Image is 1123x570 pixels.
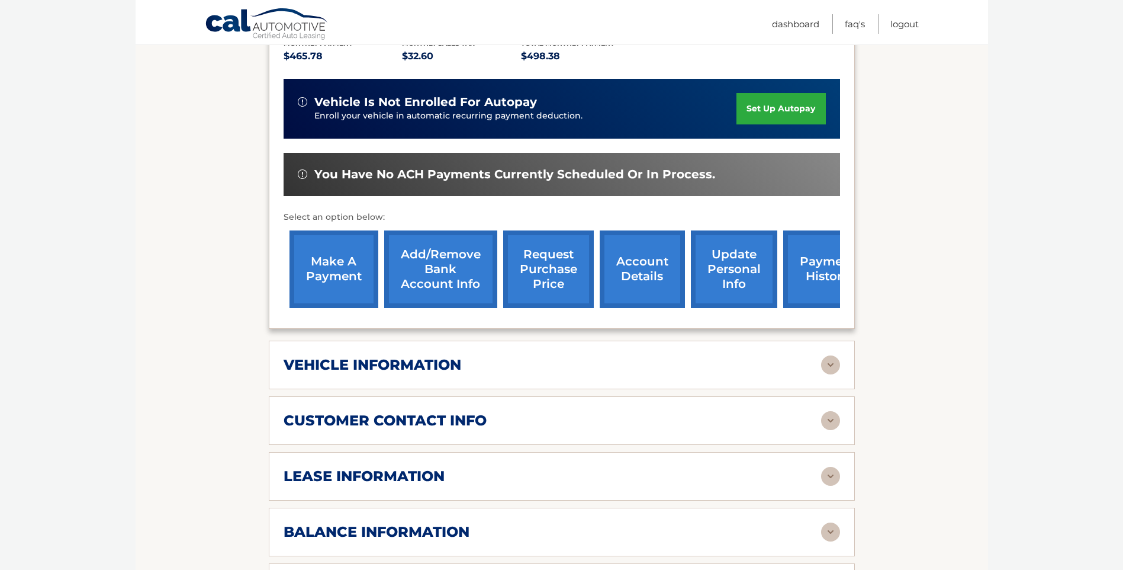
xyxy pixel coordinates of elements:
a: set up autopay [736,93,825,124]
a: payment history [783,230,872,308]
a: account details [600,230,685,308]
p: $32.60 [402,48,521,65]
img: accordion-rest.svg [821,356,840,374]
h2: balance information [284,523,469,541]
a: Logout [890,14,919,34]
h2: vehicle information [284,356,461,374]
span: vehicle is not enrolled for autopay [314,95,537,110]
p: Select an option below: [284,210,840,225]
p: $498.38 [521,48,640,65]
img: alert-white.svg [298,169,307,179]
h2: lease information [284,467,445,485]
a: FAQ's [845,14,865,34]
h2: customer contact info [284,412,487,430]
a: Cal Automotive [205,8,329,42]
a: make a payment [289,230,378,308]
p: Enroll your vehicle in automatic recurring payment deduction. [314,110,737,123]
img: accordion-rest.svg [821,467,840,486]
a: Dashboard [772,14,819,34]
a: request purchase price [503,230,594,308]
p: $465.78 [284,48,403,65]
img: alert-white.svg [298,97,307,107]
img: accordion-rest.svg [821,411,840,430]
span: You have no ACH payments currently scheduled or in process. [314,167,715,182]
img: accordion-rest.svg [821,523,840,542]
a: Add/Remove bank account info [384,230,497,308]
a: update personal info [691,230,777,308]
